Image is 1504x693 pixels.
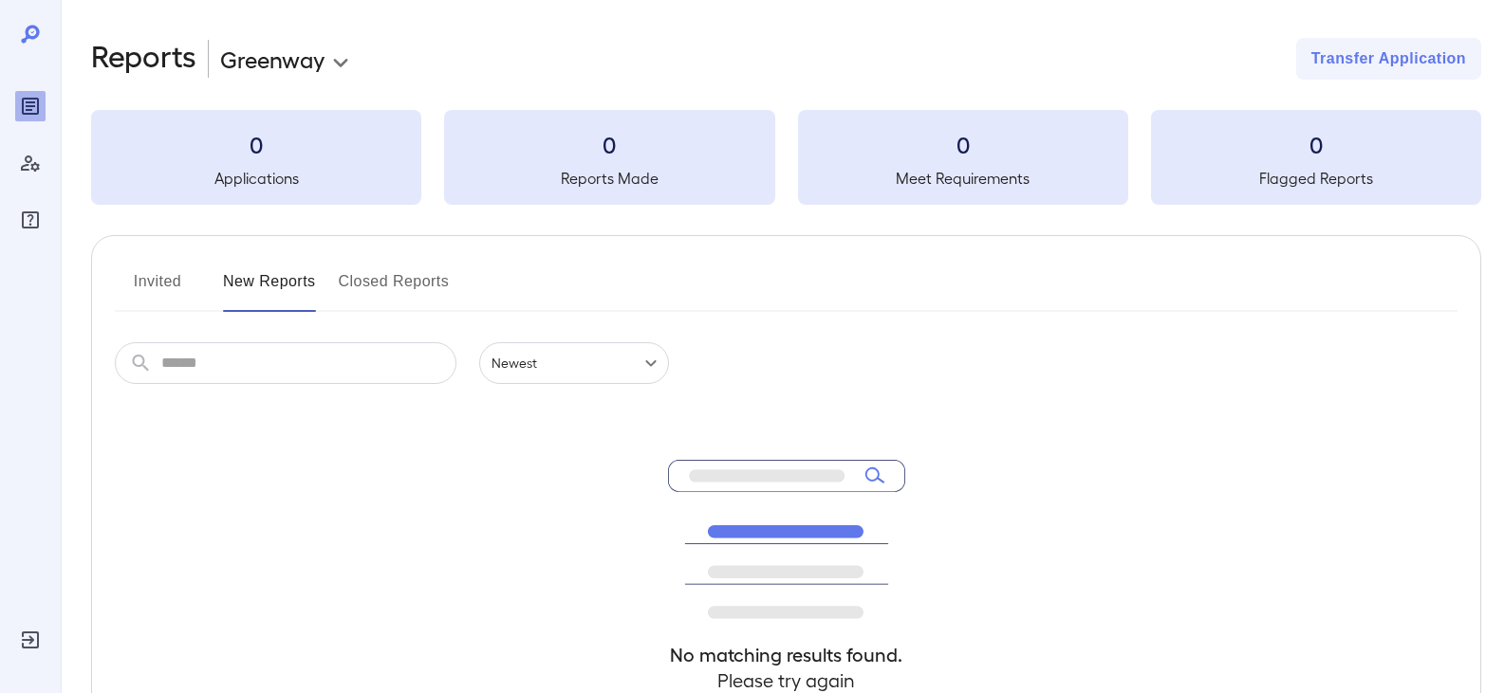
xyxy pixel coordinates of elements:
h3: 0 [798,129,1128,159]
div: Reports [15,91,46,121]
button: Invited [115,266,200,312]
h5: Reports Made [444,167,774,190]
div: Newest [479,342,669,384]
h5: Applications [91,167,421,190]
div: Log Out [15,625,46,655]
h3: 0 [1151,129,1481,159]
button: Transfer Application [1296,38,1481,80]
h5: Meet Requirements [798,167,1128,190]
summary: 0Applications0Reports Made0Meet Requirements0Flagged Reports [91,110,1481,205]
div: Manage Users [15,148,46,178]
h2: Reports [91,38,196,80]
h4: No matching results found. [668,642,905,667]
button: New Reports [223,266,316,312]
button: Closed Reports [339,266,450,312]
div: FAQ [15,205,46,235]
h3: 0 [444,129,774,159]
h5: Flagged Reports [1151,167,1481,190]
h3: 0 [91,129,421,159]
h4: Please try again [668,667,905,693]
p: Greenway [220,44,325,74]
